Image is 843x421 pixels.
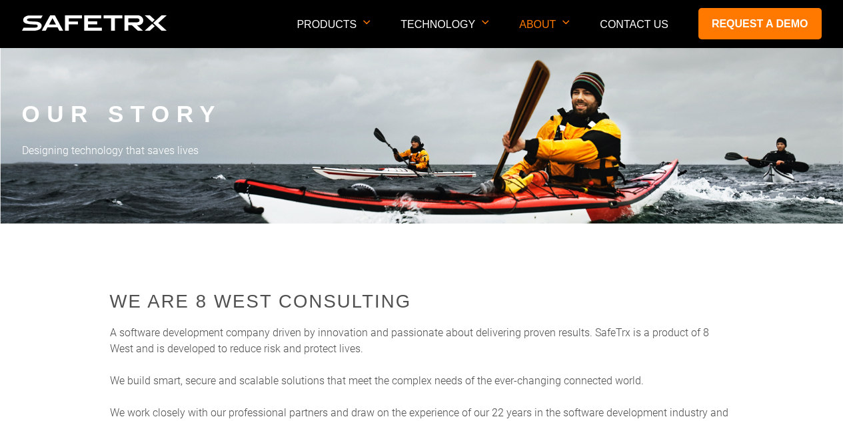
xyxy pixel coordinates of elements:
img: Arrow down icon [482,20,489,25]
h1: Our Story [22,101,822,127]
img: Arrow down icon [562,20,570,25]
a: Request a demo [698,8,822,39]
h2: We are 8 West Consulting [110,288,734,315]
a: Contact Us [600,19,668,30]
img: Arrow down icon [363,20,371,25]
img: Logo SafeTrx [22,15,167,31]
p: Technology [401,19,489,47]
p: About [519,19,570,47]
p: Designing technology that saves lives [22,143,822,159]
p: Products [297,19,371,47]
